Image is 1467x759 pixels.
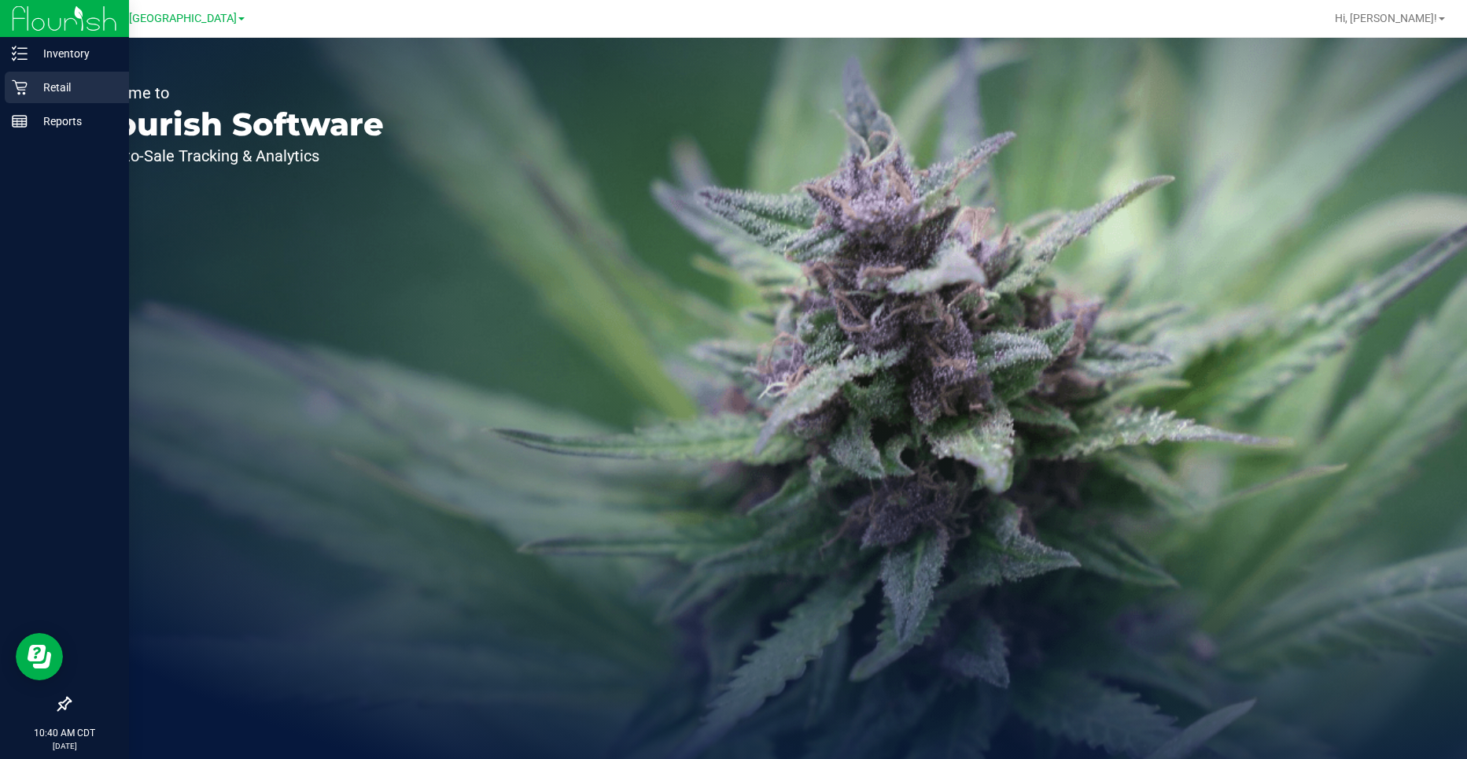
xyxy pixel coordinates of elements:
p: Retail [28,78,122,97]
p: Seed-to-Sale Tracking & Analytics [85,148,384,164]
p: Reports [28,112,122,131]
span: TX Austin [GEOGRAPHIC_DATA] [76,12,237,25]
inline-svg: Reports [12,113,28,129]
inline-svg: Inventory [12,46,28,61]
iframe: Resource center [16,633,63,680]
inline-svg: Retail [12,80,28,95]
p: Welcome to [85,85,384,101]
span: Hi, [PERSON_NAME]! [1335,12,1437,24]
p: Flourish Software [85,109,384,140]
p: Inventory [28,44,122,63]
p: [DATE] [7,740,122,752]
p: 10:40 AM CDT [7,726,122,740]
